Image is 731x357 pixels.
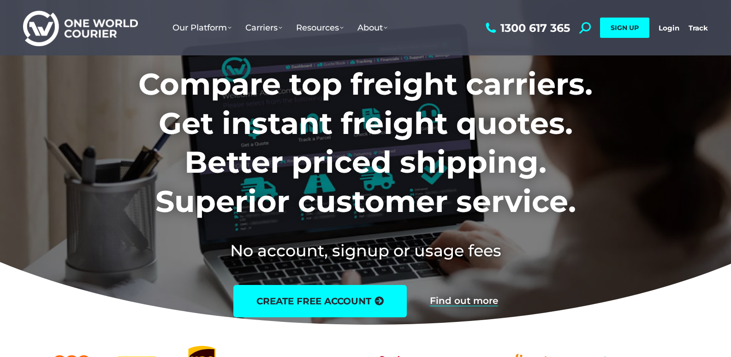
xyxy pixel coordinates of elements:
[351,13,394,42] a: About
[600,18,649,38] a: SIGN UP
[689,24,708,32] a: Track
[483,22,570,34] a: 1300 617 365
[23,9,138,47] img: One World Courier
[611,24,639,32] span: SIGN UP
[357,23,387,33] span: About
[296,23,344,33] span: Resources
[289,13,351,42] a: Resources
[245,23,282,33] span: Carriers
[430,296,498,306] a: Find out more
[77,239,654,262] h2: No account, signup or usage fees
[659,24,679,32] a: Login
[77,65,654,221] h1: Compare top freight carriers. Get instant freight quotes. Better priced shipping. Superior custom...
[166,13,238,42] a: Our Platform
[233,285,407,317] a: create free account
[238,13,289,42] a: Carriers
[172,23,232,33] span: Our Platform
